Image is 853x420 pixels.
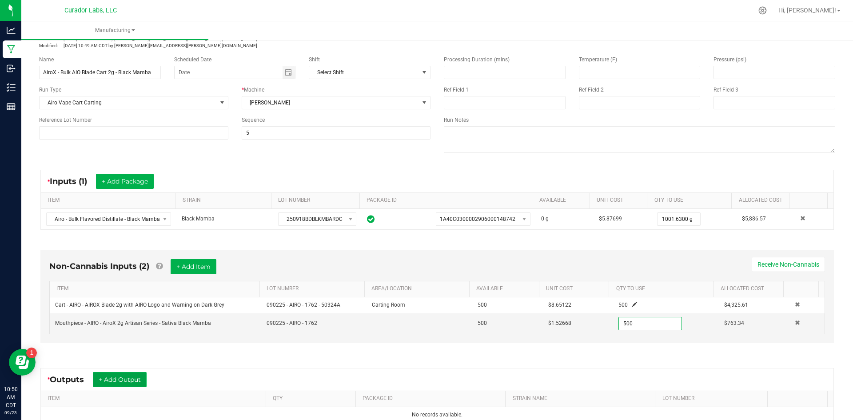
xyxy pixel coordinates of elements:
span: 1A40C0300002906000148742 [440,216,515,222]
span: Name [39,56,54,63]
inline-svg: Inventory [7,83,16,92]
span: $8.65122 [548,302,571,308]
button: + Add Package [96,174,154,189]
span: $1.52668 [548,320,571,326]
span: Select Shift [309,66,419,79]
span: Curador Labs, LLC [64,7,117,14]
a: LOT NUMBERSortable [267,285,361,292]
button: Receive Non-Cannabis [752,257,825,272]
span: Ref Field 3 [713,87,738,93]
span: Toggle calendar [283,66,295,79]
a: LOT NUMBERSortable [278,197,356,204]
inline-svg: Analytics [7,26,16,35]
a: Manufacturing [21,21,208,40]
span: 500 [478,302,487,308]
a: Sortable [775,395,824,402]
a: Unit CostSortable [597,197,644,204]
span: 500 [618,302,628,308]
input: Date [175,66,283,79]
iframe: Resource center unread badge [26,348,37,358]
span: g [546,216,549,222]
a: Allocated CostSortable [739,197,786,204]
span: $5.87699 [599,216,622,222]
a: ITEMSortable [56,285,256,292]
span: [PERSON_NAME] [242,96,419,109]
span: $5,886.57 [742,216,766,222]
span: Run Type [39,86,61,94]
span: Inputs (1) [50,176,96,186]
a: PACKAGE IDSortable [367,197,529,204]
a: Add Non-Cannabis items that were also consumed in the run (e.g. gloves and packaging); Also add N... [156,261,163,271]
span: 500 [478,320,487,326]
iframe: Resource center [9,349,36,376]
inline-svg: Manufacturing [7,45,16,54]
span: $4,325.61 [724,302,748,308]
inline-svg: Reports [7,102,16,111]
span: Airo - Bulk Flavored Distillate - Black Mamba [47,213,159,225]
span: Black Mamba [182,216,215,222]
div: Manage settings [757,6,768,15]
a: STRAIN NAMESortable [513,395,652,402]
span: Hi, [PERSON_NAME]! [778,7,836,14]
span: Shift [309,56,320,63]
a: QTY TO USESortable [616,285,710,292]
span: Pressure (psi) [713,56,746,63]
span: Machine [244,87,264,93]
span: Run Notes [444,117,469,123]
span: Outputs [50,375,93,384]
span: 090225 - AIRO - 1762 - 50324A [267,302,340,308]
button: + Add Output [93,372,147,387]
span: Airo Vape Cart Carting [40,96,217,109]
a: AVAILABLESortable [539,197,586,204]
span: Reference Lot Number [39,117,92,123]
a: STRAINSortable [183,197,268,204]
p: [DATE] 10:49 AM CDT by [PERSON_NAME][EMAIL_ADDRESS][PERSON_NAME][DOMAIN_NAME] [39,42,430,49]
a: Sortable [791,285,815,292]
span: Carting Room [372,302,405,308]
p: 09/23 [4,409,17,416]
span: Ref Field 1 [444,87,469,93]
span: Temperature (F) [579,56,617,63]
span: 090225 - AIRO - 1762 [267,320,317,326]
a: ITEMSortable [48,197,172,204]
a: QTY TO USESortable [654,197,728,204]
span: Mouthpiece - AIRO - AiroX 2g Artisan Series - Sativa Black Mamba [55,320,211,326]
a: Unit CostSortable [546,285,606,292]
a: Allocated CostSortable [721,285,780,292]
p: 10:50 AM CDT [4,385,17,409]
a: ITEMSortable [48,395,262,402]
a: Sortable [796,197,824,204]
span: Ref Field 2 [579,87,604,93]
span: Cart - AIRO - AIROX Blade 2g with AIRO Logo and Warning on Dark Grey [55,302,224,308]
span: Scheduled Date [174,56,211,63]
span: Modified: [39,42,64,49]
span: Processing Duration (mins) [444,56,510,63]
span: In Sync [367,214,375,224]
span: $763.34 [724,320,744,326]
a: PACKAGE IDSortable [363,395,502,402]
a: AREA/LOCATIONSortable [371,285,466,292]
a: LOT NUMBERSortable [662,395,764,402]
button: + Add Item [171,259,216,274]
span: Manufacturing [21,27,208,34]
a: QTYSortable [273,395,352,402]
a: AVAILABLESortable [476,285,536,292]
span: 0 [541,216,544,222]
span: Non-Cannabis Inputs (2) [49,261,149,271]
span: Sequence [242,117,265,123]
span: 250918BDBLKMBARDC [279,213,345,225]
span: NO DATA FOUND [436,212,530,226]
inline-svg: Inbound [7,64,16,73]
span: NO DATA FOUND [309,66,430,79]
span: NO DATA FOUND [46,212,171,226]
